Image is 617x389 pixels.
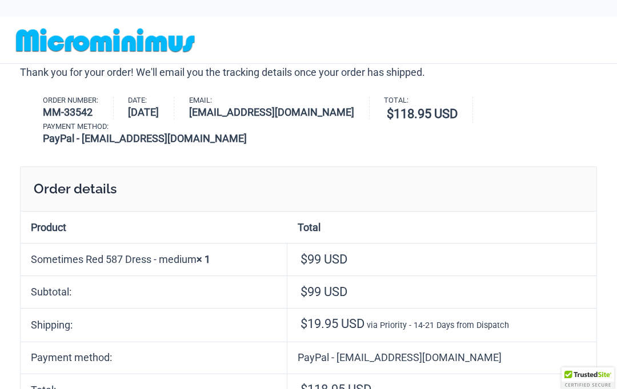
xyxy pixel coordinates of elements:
span: 99 USD [301,285,347,299]
span: $ [301,285,307,299]
small: via Priority - 14-21 Days from Dispatch [367,321,509,330]
th: Payment method: [21,342,287,374]
th: Total [287,212,596,243]
p: Thank you for your order! We'll email you the tracking details once your order has shipped. [20,64,597,81]
strong: × 1 [197,253,210,265]
th: Product [21,212,287,243]
td: Sometimes Red 587 Dress - medium [21,243,287,275]
div: TrustedSite Certified [562,367,614,389]
bdi: 118.95 USD [387,107,458,121]
span: $ [301,317,307,331]
span: $ [387,107,394,121]
span: 19.95 USD [301,317,364,331]
th: Shipping: [21,308,287,342]
bdi: 99 USD [301,252,347,266]
strong: PayPal - [EMAIL_ADDRESS][DOMAIN_NAME] [43,131,247,146]
li: Total: [384,97,473,123]
h2: Order details [20,167,597,211]
li: Email: [189,97,370,120]
strong: MM-33542 [43,104,98,120]
li: Date: [128,97,174,120]
li: Payment method: [43,123,262,146]
span: $ [301,252,307,266]
th: Subtotal: [21,275,287,308]
strong: [DATE] [128,104,159,120]
img: MM SHOP LOGO FLAT [11,27,199,53]
td: PayPal - [EMAIL_ADDRESS][DOMAIN_NAME] [287,342,596,374]
li: Order number: [43,97,114,120]
strong: [EMAIL_ADDRESS][DOMAIN_NAME] [189,104,354,120]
